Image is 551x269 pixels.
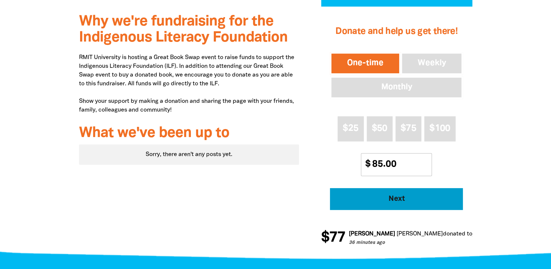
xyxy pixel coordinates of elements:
span: Why we're fundraising for the Indigenous Literacy Foundation [79,15,288,44]
div: Paginated content [79,144,299,165]
button: $75 [395,116,421,141]
div: Donation stream [321,226,472,250]
button: $50 [367,116,393,141]
span: Next [340,195,453,203]
button: One-time [330,52,401,75]
p: RMIT University is hosting a Great Book Swap event to raise funds to support the Indigenous Liter... [79,53,299,114]
span: $75 [401,124,416,133]
input: Other [367,153,432,176]
h3: What we've been up to [79,125,299,141]
button: $100 [424,116,456,141]
button: Weekly [401,52,463,75]
span: $25 [343,124,358,133]
button: Pay with Credit Card [330,188,463,210]
em: [PERSON_NAME] [348,231,394,237]
span: donated to [442,231,472,237]
em: [PERSON_NAME] [396,231,442,237]
span: $77 [320,231,345,245]
span: $50 [372,124,387,133]
button: Monthly [330,76,463,99]
h2: Donate and help us get there! [330,17,463,46]
div: Sorry, there aren't any posts yet. [79,144,299,165]
span: $ [361,153,370,176]
span: $100 [429,124,450,133]
button: $25 [338,116,363,141]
